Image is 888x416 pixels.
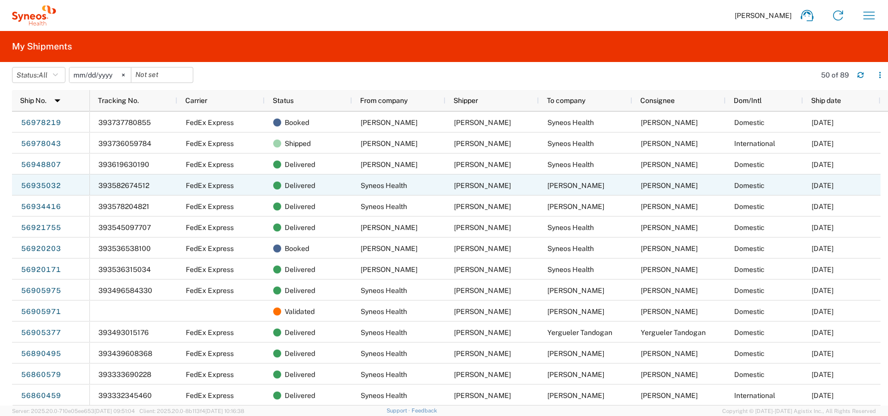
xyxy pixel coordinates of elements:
[98,349,152,357] span: 393439608368
[641,391,698,399] span: Matilda Fernandez
[20,96,46,104] span: Ship No.
[454,139,511,147] span: Teo Siong
[454,202,511,210] span: Antoine Kouwonou
[454,370,511,378] span: Antoine Kouwonou
[285,196,315,217] span: Delivered
[454,307,511,315] span: Antoine Kouwonou
[821,70,849,79] div: 50 of 89
[812,244,834,252] span: 09/25/2025
[361,328,407,336] span: Syneos Health
[812,223,834,231] span: 09/29/2025
[186,223,234,231] span: FedEx Express
[734,202,765,210] span: Domestic
[454,160,511,168] span: Stefanie Dekarz
[361,202,407,210] span: Syneos Health
[20,304,61,320] a: 56905971
[186,202,234,210] span: FedEx Express
[360,96,408,104] span: From company
[812,160,834,168] span: 09/29/2025
[641,160,698,168] span: Antoine Kouwonou
[186,286,234,294] span: FedEx Express
[734,328,765,336] span: Domestic
[361,139,418,147] span: Teo Siong
[641,349,698,357] span: Brandt Janine
[12,40,72,52] h2: My Shipments
[734,181,765,189] span: Domestic
[12,408,135,414] span: Server: 2025.20.0-710e05ee653
[20,262,61,278] a: 56920171
[547,391,604,399] span: Matilda Fernandez
[185,96,207,104] span: Carrier
[454,265,511,273] span: Luisa Stickel
[641,307,698,315] span: Benedikt Girnghuber
[361,265,418,273] span: Luisa Stickel
[812,328,834,336] span: 09/23/2025
[361,307,407,315] span: Syneos Health
[454,349,511,357] span: Antoine Kouwonou
[641,223,698,231] span: Antoine Kouwonou
[547,349,604,357] span: Brandt Janine
[98,223,151,231] span: 393545097707
[812,265,834,273] span: 09/24/2025
[285,364,315,385] span: Delivered
[454,391,511,399] span: Antoine Kouwonou
[454,181,511,189] span: Antoine Kouwonou
[734,370,765,378] span: Domestic
[20,241,61,257] a: 56920203
[186,181,234,189] span: FedEx Express
[734,139,775,147] span: International
[98,181,149,189] span: 393582674512
[285,322,315,343] span: Delivered
[186,139,234,147] span: FedEx Express
[547,118,594,126] span: Syneos Health
[734,96,762,104] span: Dom/Intl
[285,385,315,406] span: Delivered
[98,244,151,252] span: 393536538100
[547,160,594,168] span: Syneos Health
[547,139,594,147] span: Syneos Health
[641,139,698,147] span: Antoine Kouwonou
[20,325,61,341] a: 56905377
[412,407,437,413] a: Feedback
[361,370,407,378] span: Syneos Health
[186,265,234,273] span: FedEx Express
[454,244,511,252] span: Charline Meyer
[186,349,234,357] span: FedEx Express
[131,67,193,82] input: Not set
[361,391,407,399] span: Syneos Health
[20,388,61,404] a: 56860459
[186,391,234,399] span: FedEx Express
[812,307,834,315] span: 09/23/2025
[641,244,698,252] span: Antoine Kouwonou
[205,408,244,414] span: [DATE] 10:16:38
[812,370,834,378] span: 09/18/2025
[547,370,604,378] span: Neufeld, Waldemar
[186,244,234,252] span: FedEx Express
[361,160,418,168] span: Stefanie Dekarz
[20,283,61,299] a: 56905975
[547,307,604,315] span: Benedikt Girnghuber
[734,391,775,399] span: International
[285,133,311,154] span: Shipped
[641,286,698,294] span: Benedikt Girnghuber
[812,349,834,357] span: 09/22/2025
[69,67,131,82] input: Not set
[454,118,511,126] span: Katharina Keskenti
[387,407,412,413] a: Support
[812,139,834,147] span: 10/01/2025
[20,178,61,194] a: 56935032
[735,11,792,20] span: [PERSON_NAME]
[98,265,151,273] span: 393536315034
[734,349,765,357] span: Domestic
[49,92,65,108] img: arrow-dropdown.svg
[641,328,706,336] span: Yergueler Tandogan
[285,217,315,238] span: Delivered
[98,286,152,294] span: 393496584330
[641,202,698,210] span: Alice Hocheid
[139,408,244,414] span: Client: 2025.20.0-8b113f4
[641,118,698,126] span: Antoine Kouwonou
[186,118,234,126] span: FedEx Express
[812,202,834,210] span: 09/26/2025
[98,118,151,126] span: 393737780855
[547,265,594,273] span: Syneos Health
